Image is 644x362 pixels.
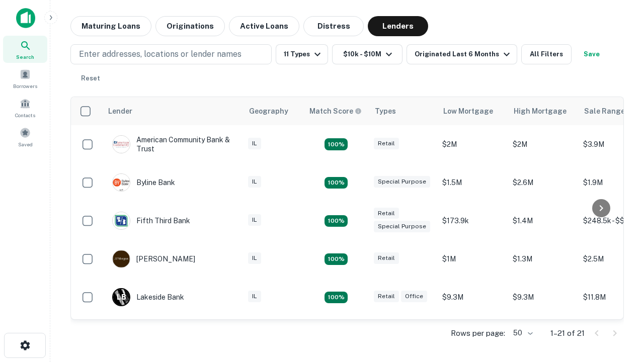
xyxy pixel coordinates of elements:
img: picture [113,174,130,191]
div: Lakeside Bank [112,288,184,306]
div: Matching Properties: 3, hasApolloMatch: undefined [325,292,348,304]
div: American Community Bank & Trust [112,135,233,153]
div: IL [248,214,261,226]
a: Contacts [3,94,47,121]
td: $2.6M [508,163,578,202]
td: $7M [508,316,578,354]
td: $1.4M [508,202,578,240]
td: $1.5M [437,163,508,202]
div: Low Mortgage [443,105,493,117]
div: 50 [509,326,534,340]
div: Sale Range [584,105,625,117]
img: picture [113,212,130,229]
div: Special Purpose [374,176,430,188]
button: Reset [74,68,107,88]
button: Distress [303,16,364,36]
div: Fifth Third Bank [112,212,190,230]
div: [PERSON_NAME] [112,250,195,268]
div: Retail [374,252,399,264]
p: 1–21 of 21 [550,327,585,339]
span: Saved [18,140,33,148]
div: Types [375,105,396,117]
td: $2M [437,125,508,163]
span: Contacts [15,111,35,119]
th: Types [369,97,437,125]
button: Originations [155,16,225,36]
span: Search [16,53,34,61]
div: Matching Properties: 2, hasApolloMatch: undefined [325,253,348,265]
td: $1.3M [508,240,578,278]
div: IL [248,138,261,149]
div: Retail [374,291,399,302]
p: Rows per page: [451,327,505,339]
span: Borrowers [13,82,37,90]
th: Geography [243,97,303,125]
button: Save your search to get updates of matches that match your search criteria. [576,44,608,64]
a: Borrowers [3,65,47,92]
div: Originated Last 6 Months [415,48,513,60]
button: 11 Types [276,44,328,64]
td: $9.3M [508,278,578,316]
div: IL [248,291,261,302]
button: Enter addresses, locations or lender names [70,44,272,64]
div: Retail [374,138,399,149]
img: picture [113,136,130,153]
div: Office [401,291,427,302]
button: Lenders [368,16,428,36]
td: $1M [437,240,508,278]
a: Search [3,36,47,63]
div: Retail [374,208,399,219]
td: $173.9k [437,202,508,240]
div: High Mortgage [514,105,567,117]
button: Active Loans [229,16,299,36]
td: $2.7M [437,316,508,354]
p: L B [117,292,126,303]
div: Lender [108,105,132,117]
th: Capitalize uses an advanced AI algorithm to match your search with the best lender. The match sco... [303,97,369,125]
div: Capitalize uses an advanced AI algorithm to match your search with the best lender. The match sco... [309,106,362,117]
div: Geography [249,105,288,117]
button: All Filters [521,44,572,64]
th: High Mortgage [508,97,578,125]
td: $2M [508,125,578,163]
th: Low Mortgage [437,97,508,125]
button: Maturing Loans [70,16,151,36]
div: IL [248,252,261,264]
div: Matching Properties: 2, hasApolloMatch: undefined [325,138,348,150]
div: IL [248,176,261,188]
td: $9.3M [437,278,508,316]
h6: Match Score [309,106,360,117]
p: Enter addresses, locations or lender names [79,48,242,60]
div: Matching Properties: 3, hasApolloMatch: undefined [325,177,348,189]
div: Special Purpose [374,221,430,232]
div: Matching Properties: 2, hasApolloMatch: undefined [325,215,348,227]
th: Lender [102,97,243,125]
img: picture [113,250,130,267]
img: capitalize-icon.png [16,8,35,28]
a: Saved [3,123,47,150]
div: Byline Bank [112,173,175,192]
button: Originated Last 6 Months [407,44,517,64]
iframe: Chat Widget [594,282,644,330]
button: $10k - $10M [332,44,403,64]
